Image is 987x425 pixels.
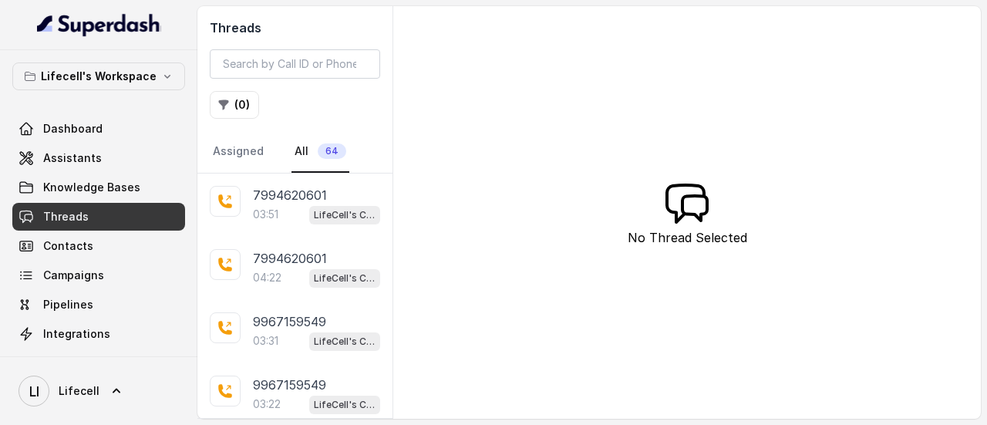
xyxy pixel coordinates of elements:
a: Knowledge Bases [12,174,185,201]
p: 03:31 [253,333,278,349]
span: Assistants [43,150,102,166]
a: Contacts [12,232,185,260]
p: 03:51 [253,207,278,222]
button: (0) [210,91,259,119]
a: Campaigns [12,261,185,289]
a: Pipelines [12,291,185,319]
span: Knowledge Bases [43,180,140,195]
a: Assistants [12,144,185,172]
a: Dashboard [12,115,185,143]
button: Lifecell's Workspace [12,62,185,90]
p: No Thread Selected [628,228,747,247]
p: 7994620601 [253,249,327,268]
span: Campaigns [43,268,104,283]
nav: Tabs [210,131,380,173]
span: 64 [318,143,346,159]
p: LifeCell's Call Assistant [314,397,376,413]
span: Integrations [43,326,110,342]
a: Threads [12,203,185,231]
p: Lifecell's Workspace [41,67,157,86]
span: Dashboard [43,121,103,137]
p: 9967159549 [253,312,326,331]
span: Pipelines [43,297,93,312]
p: 9967159549 [253,376,326,394]
p: LifeCell's Call Assistant [314,271,376,286]
img: light.svg [37,12,161,37]
a: Assigned [210,131,267,173]
span: Lifecell [59,383,99,399]
input: Search by Call ID or Phone Number [210,49,380,79]
a: Integrations [12,320,185,348]
h2: Threads [210,19,380,37]
p: 7994620601 [253,186,327,204]
p: LifeCell's Call Assistant [314,207,376,223]
p: 03:22 [253,396,281,412]
text: LI [29,383,39,400]
span: Threads [43,209,89,224]
a: API Settings [12,349,185,377]
a: Lifecell [12,369,185,413]
span: API Settings [43,356,110,371]
p: 04:22 [253,270,281,285]
p: LifeCell's Call Assistant [314,334,376,349]
span: Contacts [43,238,93,254]
a: All64 [291,131,349,173]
